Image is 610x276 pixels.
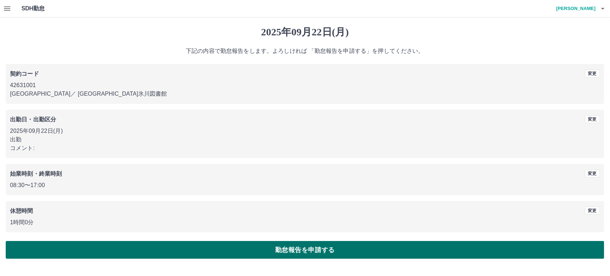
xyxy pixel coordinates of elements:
[585,207,600,215] button: 変更
[10,208,33,214] b: 休憩時間
[10,116,56,122] b: 出勤日・出勤区分
[10,81,600,90] p: 42631001
[6,26,604,38] h1: 2025年09月22日(月)
[6,241,604,259] button: 勤怠報告を申請する
[10,171,62,177] b: 始業時刻・終業時刻
[585,170,600,177] button: 変更
[585,70,600,77] button: 変更
[10,127,600,135] p: 2025年09月22日(月)
[10,135,600,144] p: 出勤
[10,90,600,98] p: [GEOGRAPHIC_DATA] ／ [GEOGRAPHIC_DATA]氷川図書館
[10,181,600,190] p: 08:30 〜 17:00
[585,115,600,123] button: 変更
[6,47,604,55] p: 下記の内容で勤怠報告をします。よろしければ 「勤怠報告を申請する」を押してください。
[10,218,600,227] p: 1時間0分
[10,144,600,152] p: コメント:
[10,71,39,77] b: 契約コード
